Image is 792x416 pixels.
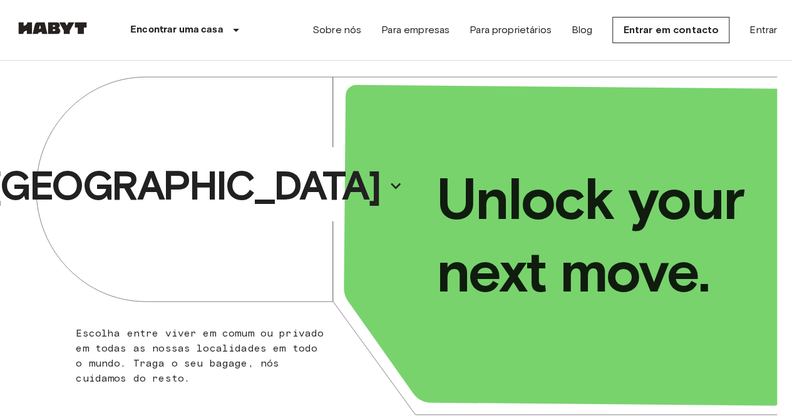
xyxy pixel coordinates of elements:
[749,23,777,38] a: Entrar
[312,23,361,38] a: Sobre nós
[15,22,90,34] img: Habyt
[572,23,593,38] a: Blog
[436,163,758,308] p: Unlock your next move.
[381,23,450,38] a: Para empresas
[130,23,224,38] p: Encontrar uma casa
[470,23,552,38] a: Para proprietários
[76,326,327,386] p: Escolha entre viver em comum ou privado em todas as nossas localidades em todo o mundo. Traga o s...
[612,17,729,43] a: Entrar em contacto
